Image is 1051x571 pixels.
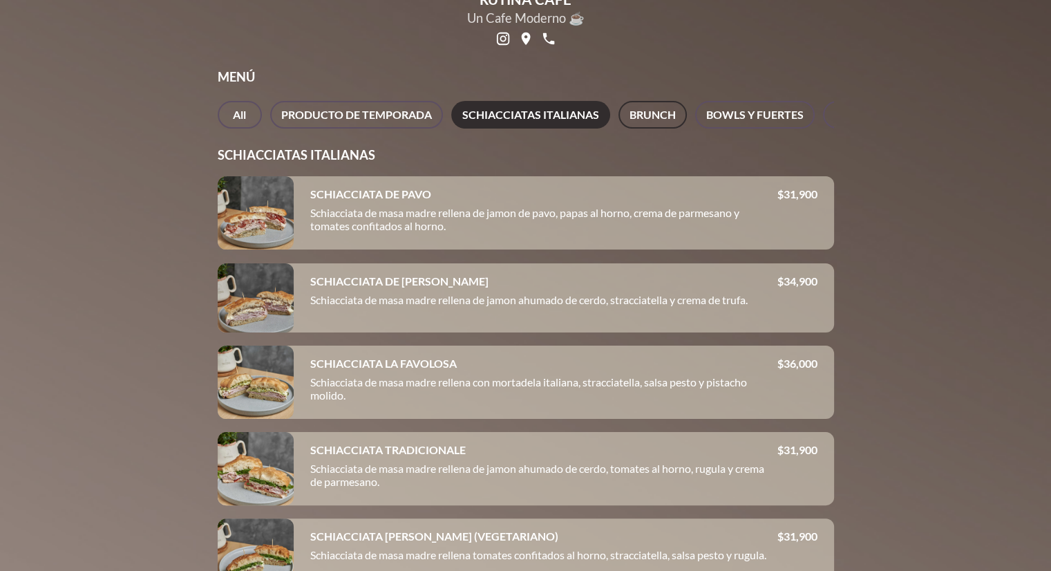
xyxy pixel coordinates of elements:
h2: MENÚ [218,69,834,84]
button: SCHIACCIATAS ITALIANAS [451,101,610,129]
p: $ 36,000 [777,357,817,370]
h4: SCHIACCIATA LA FAVOLOSA [310,357,457,370]
span: SCHIACCIATAS ITALIANAS [462,105,599,124]
p: $ 31,900 [777,187,817,200]
span: PRODUCTO DE TEMPORADA [281,105,432,124]
p: Schiacciata de masa madre rellena de jamon ahumado de cerdo, tomates al horno, rugula y crema de ... [310,462,777,494]
button: BRUNCH [618,101,687,129]
p: Schiacciata de masa madre rellena con mortadela italiana, stracciatella, salsa pesto y pistacho m... [310,375,777,407]
button: All [218,101,262,129]
p: Un Cafe Moderno ☕ [467,10,585,26]
h4: SCHIACCIATA DE [PERSON_NAME] [310,274,489,288]
button: BOWLS Y FUERTES [695,101,815,129]
button: REPOSTERIA (VIENNOISERIE) [823,101,996,129]
h4: SCHIACCIATA DE PAVO [310,187,431,200]
p: Schiacciata de masa madre rellena de jamon ahumado de cerdo, stracciatella y crema de trufa. [310,293,777,312]
p: $ 31,900 [777,443,817,456]
a: social-link-INSTAGRAM [493,29,513,48]
h4: SCHIACCIATA TRADICIONALE [310,443,466,456]
h3: SCHIACCIATAS ITALIANAS [218,147,834,162]
a: social-link-GOOGLE_LOCATION [516,29,536,48]
span: BOWLS Y FUERTES [706,105,804,124]
p: $ 34,900 [777,274,817,288]
p: Schiacciata de masa madre rellena tomates confitados al horno, stracciatella, salsa pesto y rugula. [310,548,777,567]
h4: SCHIACCIATA [PERSON_NAME] (VEGETARIANO) [310,530,558,543]
p: Schiacciata de masa madre rellena de jamon de pavo, papas al horno, crema de parmesano y tomates ... [310,206,777,238]
a: social-link-PHONE [539,29,558,48]
p: $ 31,900 [777,530,817,543]
span: BRUNCH [629,105,676,124]
span: All [229,105,251,124]
button: PRODUCTO DE TEMPORADA [270,101,443,129]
